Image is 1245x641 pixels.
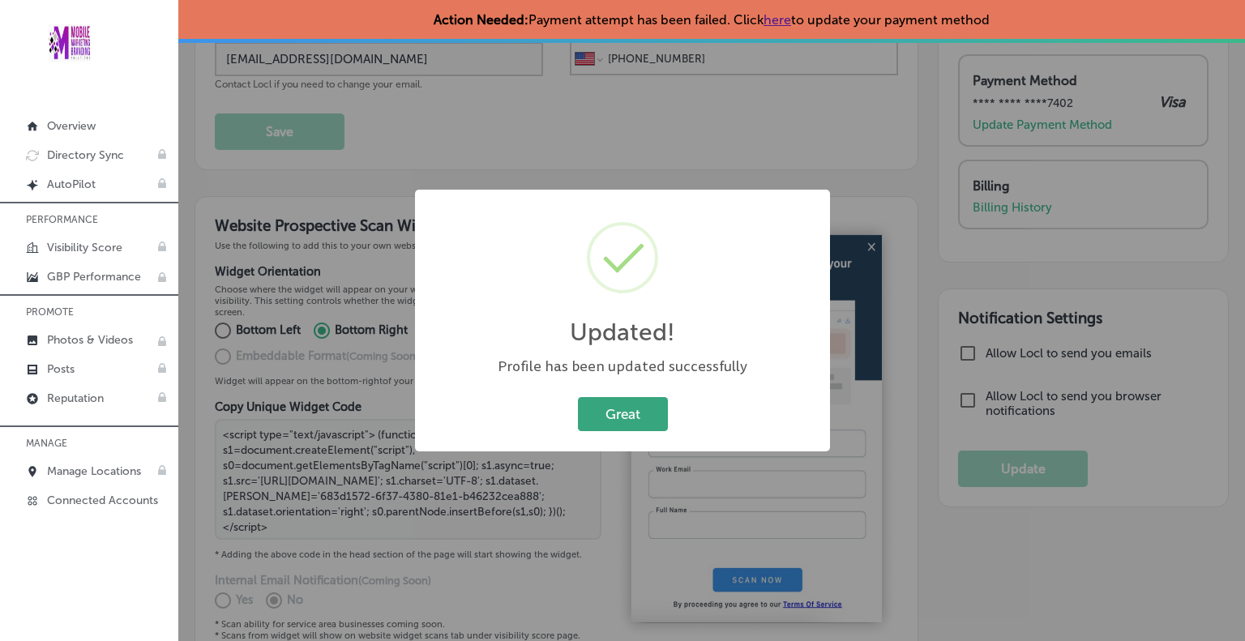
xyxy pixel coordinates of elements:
[434,12,990,28] p: Payment attempt has been failed. Click to update your payment method
[47,391,104,405] p: Reputation
[47,464,141,478] p: Manage Locations
[47,333,133,347] p: Photos & Videos
[47,494,158,507] p: Connected Accounts
[47,119,96,133] p: Overview
[570,318,675,347] h2: Updated!
[47,177,96,191] p: AutoPilot
[578,397,668,430] button: Great
[431,357,814,377] div: Profile has been updated successfully
[47,362,75,376] p: Posts
[26,21,115,62] img: b227c32d-6a76-4b3e-9656-665d3eac4f87mitasquarerealsmalllogo.png
[764,12,791,28] a: here
[47,270,141,284] p: GBP Performance
[434,12,528,28] strong: Action Needed:
[47,241,122,254] p: Visibility Score
[47,148,124,162] p: Directory Sync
